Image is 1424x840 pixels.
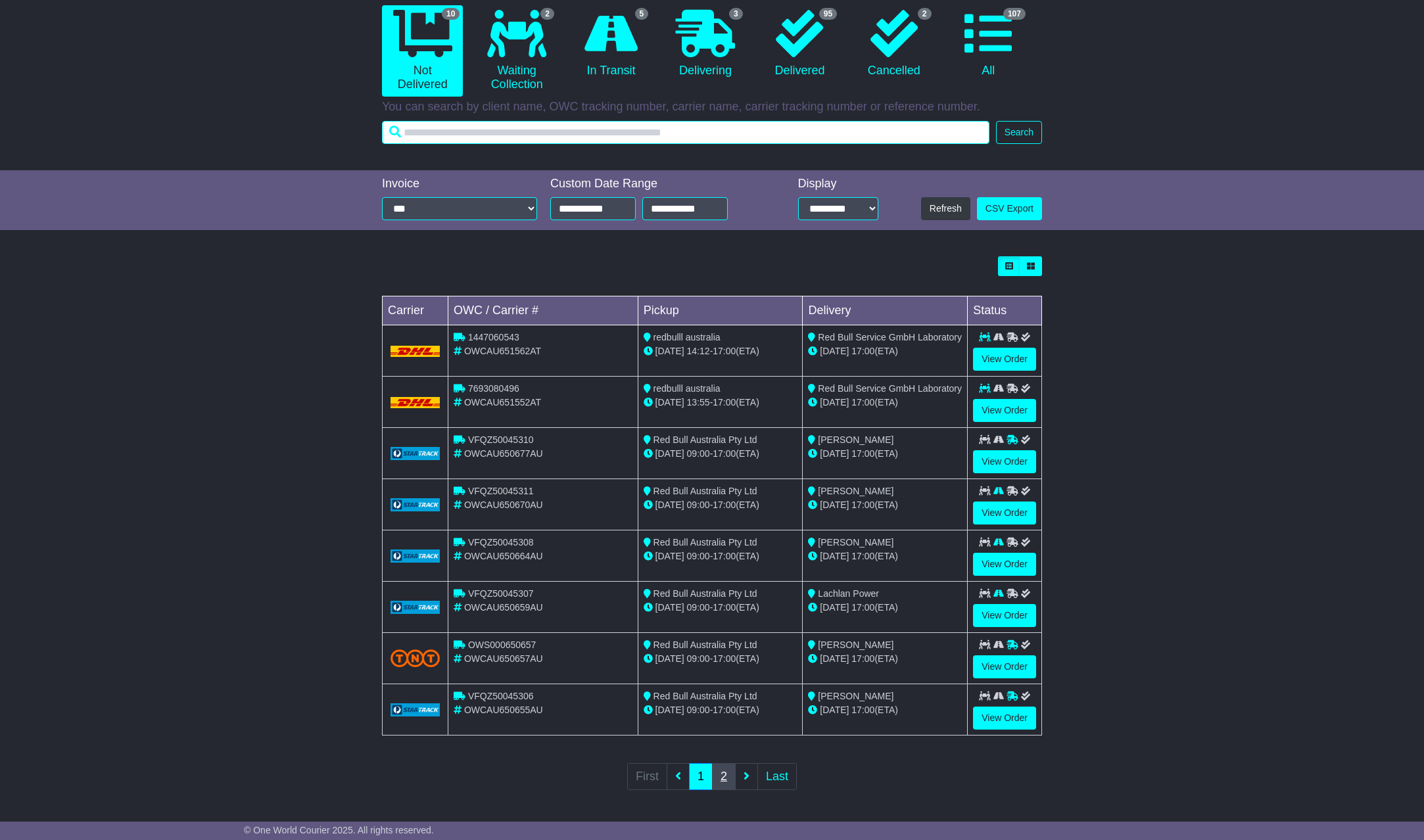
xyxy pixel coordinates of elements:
[808,549,962,563] div: (ETA)
[464,397,541,408] span: OWCAU651552AT
[918,8,932,20] span: 2
[687,705,710,715] span: 09:00
[687,448,710,459] span: 09:00
[818,383,962,394] span: Red Bull Service GmbH Laboratory
[468,588,534,599] span: VFQZ50045307
[713,551,736,561] span: 17:00
[851,653,874,664] span: 17:00
[655,653,684,664] span: [DATE]
[808,396,962,409] div: (ETA)
[851,705,874,715] span: 17:00
[468,332,519,342] span: 1447060543
[977,197,1042,220] a: CSV Export
[468,434,534,445] span: VFQZ50045310
[713,346,736,356] span: 17:00
[851,346,874,356] span: 17:00
[973,348,1036,371] a: View Order
[851,397,874,408] span: 17:00
[759,5,840,83] a: 95 Delivered
[644,344,797,358] div: - (ETA)
[996,121,1042,144] button: Search
[713,397,736,408] span: 17:00
[653,588,757,599] span: Red Bull Australia Pty Ltd
[655,346,684,356] span: [DATE]
[653,537,757,548] span: Red Bull Australia Pty Ltd
[713,653,736,664] span: 17:00
[818,537,893,548] span: [PERSON_NAME]
[655,500,684,510] span: [DATE]
[382,5,463,97] a: 10 Not Delivered
[571,5,652,83] a: 5 In Transit
[468,537,534,548] span: VFQZ50045308
[540,8,554,20] span: 2
[803,296,968,325] td: Delivery
[713,602,736,613] span: 17:00
[820,397,849,408] span: [DATE]
[973,502,1036,525] a: View Order
[468,691,534,701] span: VFQZ50045306
[851,602,874,613] span: 17:00
[391,498,440,511] img: GetCarrierServiceLogo
[464,551,543,561] span: OWCAU650664AU
[644,601,797,615] div: - (ETA)
[808,601,962,615] div: (ETA)
[653,640,757,650] span: Red Bull Australia Pty Ltd
[655,602,684,613] span: [DATE]
[819,8,837,20] span: 95
[653,486,757,496] span: Red Bull Australia Pty Ltd
[687,397,710,408] span: 13:55
[468,640,536,650] span: OWS000650657
[713,500,736,510] span: 17:00
[820,602,849,613] span: [DATE]
[713,705,736,715] span: 17:00
[808,498,962,512] div: (ETA)
[818,588,879,599] span: Lachlan Power
[655,397,684,408] span: [DATE]
[689,763,713,790] a: 1
[382,100,1042,114] p: You can search by client name, OWC tracking number, carrier name, carrier tracking number or refe...
[653,332,721,342] span: redbulll australia
[655,705,684,715] span: [DATE]
[818,434,893,445] span: [PERSON_NAME]
[655,448,684,459] span: [DATE]
[391,649,440,667] img: TNT_Domestic.png
[729,8,743,20] span: 3
[687,653,710,664] span: 09:00
[818,691,893,701] span: [PERSON_NAME]
[968,296,1042,325] td: Status
[808,344,962,358] div: (ETA)
[687,500,710,510] span: 09:00
[653,691,757,701] span: Red Bull Australia Pty Ltd
[644,498,797,512] div: - (ETA)
[464,448,543,459] span: OWCAU650677AU
[820,346,849,356] span: [DATE]
[644,447,797,461] div: - (ETA)
[391,397,440,408] img: DHL.png
[713,448,736,459] span: 17:00
[687,602,710,613] span: 09:00
[464,705,543,715] span: OWCAU650655AU
[464,346,541,356] span: OWCAU651562AT
[687,346,710,356] span: 14:12
[468,486,534,496] span: VFQZ50045311
[808,703,962,717] div: (ETA)
[638,296,803,325] td: Pickup
[442,8,460,20] span: 10
[391,549,440,563] img: GetCarrierServiceLogo
[653,383,721,394] span: redbulll australia
[798,177,878,191] div: Display
[448,296,638,325] td: OWC / Carrier #
[818,640,893,650] span: [PERSON_NAME]
[808,447,962,461] div: (ETA)
[653,434,757,445] span: Red Bull Australia Pty Ltd
[391,703,440,716] img: GetCarrierServiceLogo
[550,177,761,191] div: Custom Date Range
[853,5,934,83] a: 2 Cancelled
[464,500,543,510] span: OWCAU650670AU
[391,601,440,614] img: GetCarrierServiceLogo
[948,5,1029,83] a: 107 All
[655,551,684,561] span: [DATE]
[820,500,849,510] span: [DATE]
[464,602,543,613] span: OWCAU650659AU
[820,551,849,561] span: [DATE]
